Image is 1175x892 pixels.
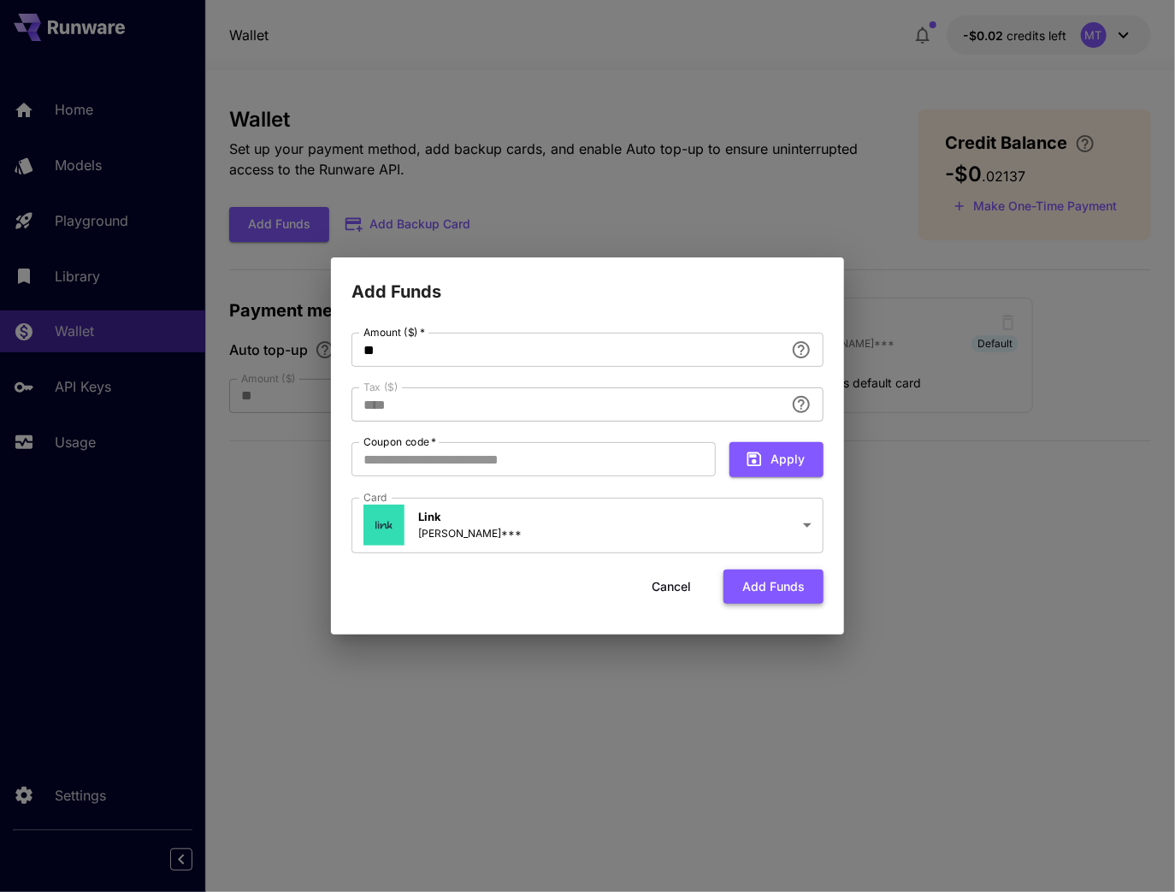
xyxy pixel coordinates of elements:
[363,434,437,449] label: Coupon code
[363,325,425,340] label: Amount ($)
[363,490,387,505] label: Card
[363,380,399,394] label: Tax ($)
[723,570,824,605] button: Add funds
[331,257,844,305] h2: Add Funds
[729,442,824,477] button: Apply
[418,526,522,541] p: [PERSON_NAME]***
[418,509,522,526] p: Link
[633,570,710,605] button: Cancel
